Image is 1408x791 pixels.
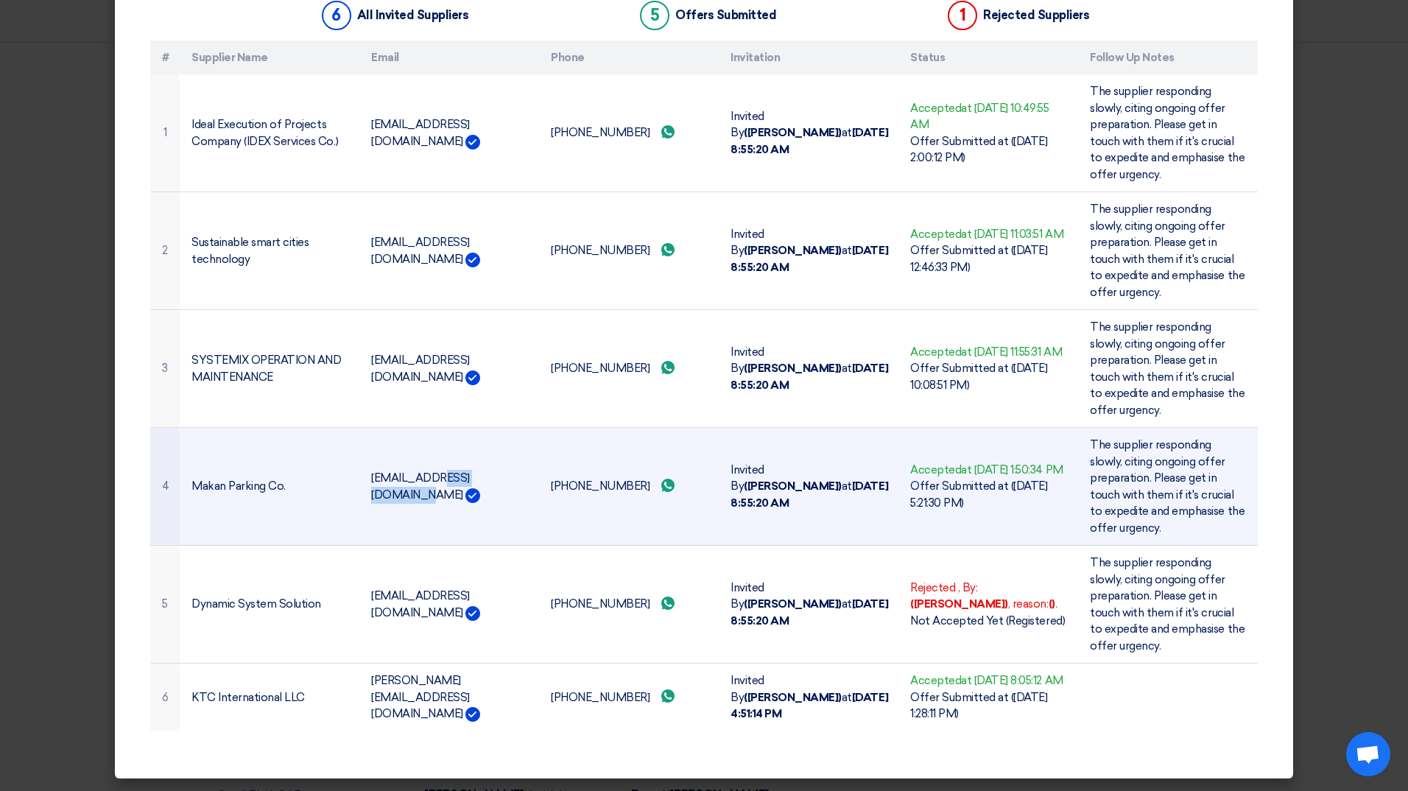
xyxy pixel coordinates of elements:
[1090,320,1245,417] span: The supplier responding slowly, citing ongoing offer preparation. Please get in touch with them i...
[180,546,359,664] td: Dynamic System Solution
[1090,85,1245,181] span: The supplier responding slowly, citing ongoing offer preparation. Please get in touch with them i...
[180,664,359,731] td: KTC International LLC
[359,192,539,310] td: [EMAIL_ADDRESS][DOMAIN_NAME]
[731,228,888,274] span: Invited By at
[150,192,180,310] td: 2
[910,581,955,594] span: Rejected
[322,1,351,30] div: 6
[180,310,359,428] td: SYSTEMIX OPERATION AND MAINTENANCE
[539,310,719,428] td: [PHONE_NUMBER]
[731,244,888,274] b: [DATE] 8:55:20 AM
[910,133,1066,166] div: Offer Submitted at ([DATE] 2:00:12 PM)
[359,310,539,428] td: [EMAIL_ADDRESS][DOMAIN_NAME]
[910,226,1066,243] div: Accepted
[150,428,180,546] td: 4
[961,228,1063,241] span: at [DATE] 11:03:51 AM
[465,606,480,621] img: Verified Account
[910,672,1066,689] div: Accepted
[744,597,842,611] b: ([PERSON_NAME])
[744,479,842,493] b: ([PERSON_NAME])
[1049,597,1055,611] b: ()
[359,664,539,731] td: [PERSON_NAME][EMAIL_ADDRESS][DOMAIN_NAME]
[1346,732,1390,776] div: Open chat
[731,463,888,510] span: Invited By at
[539,428,719,546] td: [PHONE_NUMBER]
[910,242,1066,275] div: Offer Submitted at ([DATE] 12:46:33 PM)
[465,253,480,267] img: Verified Account
[359,41,539,75] th: Email
[359,546,539,664] td: [EMAIL_ADDRESS][DOMAIN_NAME]
[150,310,180,428] td: 3
[1090,438,1245,535] span: The supplier responding slowly, citing ongoing offer preparation. Please get in touch with them i...
[731,674,888,720] span: Invited By at
[180,74,359,192] td: Ideal Execution of Projects Company (IDEX Services Co.)
[731,126,888,156] b: [DATE] 8:55:20 AM
[357,8,469,22] div: All Invited Suppliers
[150,41,180,75] th: #
[910,597,1008,611] b: ([PERSON_NAME])
[910,102,1049,132] span: at [DATE] 10:49:55 AM
[910,360,1066,393] div: Offer Submitted at ([DATE] 10:08:51 PM)
[731,110,888,156] span: Invited By at
[961,674,1063,687] span: at [DATE] 8:05:12 AM
[910,478,1066,511] div: Offer Submitted at ([DATE] 5:21:30 PM)
[731,345,888,392] span: Invited By at
[675,8,776,22] div: Offers Submitted
[910,462,1066,479] div: Accepted
[948,1,977,30] div: 1
[744,362,842,375] b: ([PERSON_NAME])
[150,664,180,731] td: 6
[359,428,539,546] td: [EMAIL_ADDRESS][DOMAIN_NAME]
[539,664,719,731] td: [PHONE_NUMBER]
[539,192,719,310] td: [PHONE_NUMBER]
[465,707,480,722] img: Verified Account
[731,581,888,627] span: Invited By at
[910,100,1066,133] div: Accepted
[180,428,359,546] td: Makan Parking Co.
[910,689,1066,723] div: Offer Submitted at ([DATE] 1:28:11 PM)
[719,41,898,75] th: Invitation
[1078,41,1258,75] th: Follow Up Notes
[1090,556,1245,653] span: The supplier responding slowly, citing ongoing offer preparation. Please get in touch with them i...
[983,8,1089,22] div: Rejected Suppliers
[465,370,480,385] img: Verified Account
[180,192,359,310] td: Sustainable smart cities technology
[1090,203,1245,299] span: The supplier responding slowly, citing ongoing offer preparation. Please get in touch with them i...
[539,74,719,192] td: [PHONE_NUMBER]
[465,488,480,503] img: Verified Account
[465,135,480,150] img: Verified Account
[731,362,888,392] b: [DATE] 8:55:20 AM
[731,597,888,627] b: [DATE] 8:55:20 AM
[910,344,1066,361] div: Accepted
[898,41,1078,75] th: Status
[744,244,842,257] b: ([PERSON_NAME])
[539,41,719,75] th: Phone
[359,74,539,192] td: [EMAIL_ADDRESS][DOMAIN_NAME]
[150,74,180,192] td: 1
[910,613,1066,630] div: Not Accepted Yet (Registered)
[539,546,719,664] td: [PHONE_NUMBER]
[150,546,180,664] td: 5
[180,41,359,75] th: Supplier Name
[744,126,842,139] b: ([PERSON_NAME])
[731,479,888,510] b: [DATE] 8:55:20 AM
[961,463,1063,477] span: at [DATE] 1:50:34 PM
[640,1,669,30] div: 5
[961,345,1062,359] span: at [DATE] 11:55:31 AM
[744,691,842,704] b: ([PERSON_NAME])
